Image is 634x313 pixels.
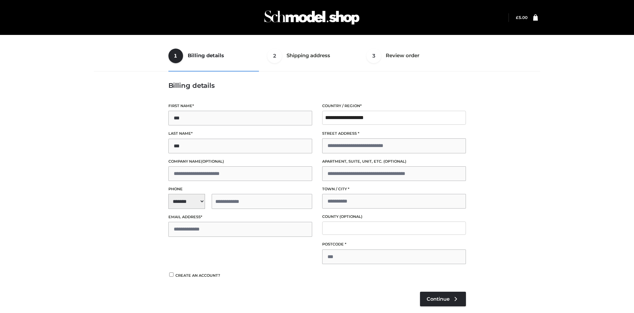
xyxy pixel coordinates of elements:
[168,130,312,137] label: Last name
[168,186,312,192] label: Phone
[383,159,406,164] span: (optional)
[262,4,362,31] img: Schmodel Admin 964
[168,103,312,109] label: First name
[168,81,466,89] h3: Billing details
[322,103,466,109] label: Country / Region
[427,296,450,302] span: Continue
[516,15,528,20] a: £5.00
[322,241,466,247] label: Postcode
[339,214,362,219] span: (optional)
[516,15,519,20] span: £
[322,186,466,192] label: Town / City
[168,272,174,277] input: Create an account?
[168,214,312,220] label: Email address
[322,130,466,137] label: Street address
[420,292,466,306] a: Continue
[168,158,312,165] label: Company name
[322,214,466,220] label: County
[175,273,220,278] span: Create an account?
[201,159,224,164] span: (optional)
[322,158,466,165] label: Apartment, suite, unit, etc.
[516,15,528,20] bdi: 5.00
